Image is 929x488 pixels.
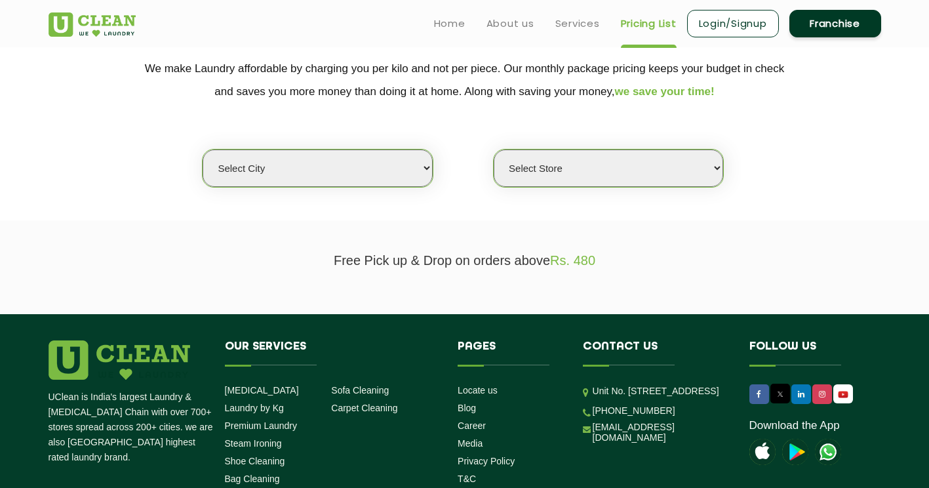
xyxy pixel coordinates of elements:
[49,12,136,37] img: UClean Laundry and Dry Cleaning
[225,420,298,431] a: Premium Laundry
[225,385,299,396] a: [MEDICAL_DATA]
[749,419,840,432] a: Download the App
[331,385,389,396] a: Sofa Cleaning
[458,456,515,466] a: Privacy Policy
[49,340,190,380] img: logo.png
[458,385,498,396] a: Locate us
[593,384,730,399] p: Unit No. [STREET_ADDRESS]
[225,456,285,466] a: Shoe Cleaning
[555,16,600,31] a: Services
[458,420,486,431] a: Career
[458,403,476,413] a: Blog
[225,403,284,413] a: Laundry by Kg
[458,474,476,484] a: T&C
[225,340,439,365] h4: Our Services
[49,253,881,268] p: Free Pick up & Drop on orders above
[835,388,852,401] img: UClean Laundry and Dry Cleaning
[458,438,483,449] a: Media
[49,390,215,465] p: UClean is India's largest Laundry & [MEDICAL_DATA] Chain with over 700+ stores spread across 200+...
[550,253,595,268] span: Rs. 480
[749,340,865,365] h4: Follow us
[782,439,808,465] img: playstoreicon.png
[331,403,397,413] a: Carpet Cleaning
[789,10,881,37] a: Franchise
[583,340,730,365] h4: Contact us
[458,340,563,365] h4: Pages
[593,405,675,416] a: [PHONE_NUMBER]
[815,439,841,465] img: UClean Laundry and Dry Cleaning
[434,16,465,31] a: Home
[749,439,776,465] img: apple-icon.png
[593,422,730,443] a: [EMAIL_ADDRESS][DOMAIN_NAME]
[621,16,677,31] a: Pricing List
[486,16,534,31] a: About us
[49,57,881,103] p: We make Laundry affordable by charging you per kilo and not per piece. Our monthly package pricin...
[615,85,715,98] span: we save your time!
[225,438,282,449] a: Steam Ironing
[687,10,779,37] a: Login/Signup
[225,474,280,484] a: Bag Cleaning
